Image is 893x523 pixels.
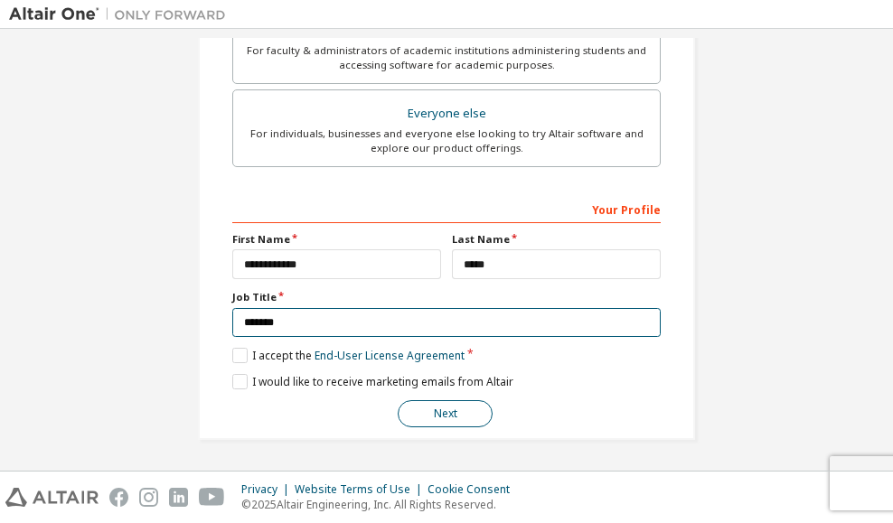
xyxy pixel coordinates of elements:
label: Job Title [232,290,661,304]
img: altair_logo.svg [5,488,99,507]
button: Next [398,400,493,427]
div: Cookie Consent [428,482,521,497]
a: End-User License Agreement [315,348,465,363]
div: For faculty & administrators of academic institutions administering students and accessing softwa... [244,43,649,72]
div: Privacy [241,482,295,497]
label: I would like to receive marketing emails from Altair [232,374,513,389]
img: linkedin.svg [169,488,188,507]
label: Last Name [452,232,661,247]
p: © 2025 Altair Engineering, Inc. All Rights Reserved. [241,497,521,512]
div: For individuals, businesses and everyone else looking to try Altair software and explore our prod... [244,126,649,155]
div: Your Profile [232,194,661,223]
label: First Name [232,232,441,247]
img: Altair One [9,5,235,23]
img: facebook.svg [109,488,128,507]
div: Everyone else [244,101,649,126]
img: instagram.svg [139,488,158,507]
label: I accept the [232,348,465,363]
img: youtube.svg [199,488,225,507]
div: Website Terms of Use [295,482,428,497]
